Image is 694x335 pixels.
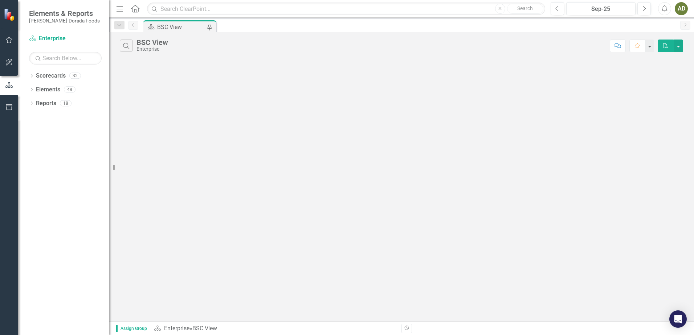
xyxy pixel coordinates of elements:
div: Open Intercom Messenger [669,310,687,328]
img: ClearPoint Strategy [4,8,16,21]
button: AD [675,2,688,15]
div: BSC View [157,22,205,32]
div: » [154,324,396,333]
div: Enterprise [136,46,168,52]
a: Enterprise [164,325,189,332]
div: Sep-25 [569,5,633,13]
span: Elements & Reports [29,9,100,18]
small: [PERSON_NAME]-Dorada Foods [29,18,100,24]
a: Reports [36,99,56,108]
a: Enterprise [29,34,102,43]
div: 48 [64,87,75,93]
div: BSC View [136,38,168,46]
div: 18 [60,100,72,106]
input: Search ClearPoint... [147,3,545,15]
button: Search [507,4,543,14]
span: Assign Group [116,325,150,332]
div: 32 [69,73,81,79]
a: Elements [36,86,60,94]
div: BSC View [192,325,217,332]
span: Search [517,5,533,11]
button: Sep-25 [566,2,636,15]
input: Search Below... [29,52,102,65]
a: Scorecards [36,72,66,80]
